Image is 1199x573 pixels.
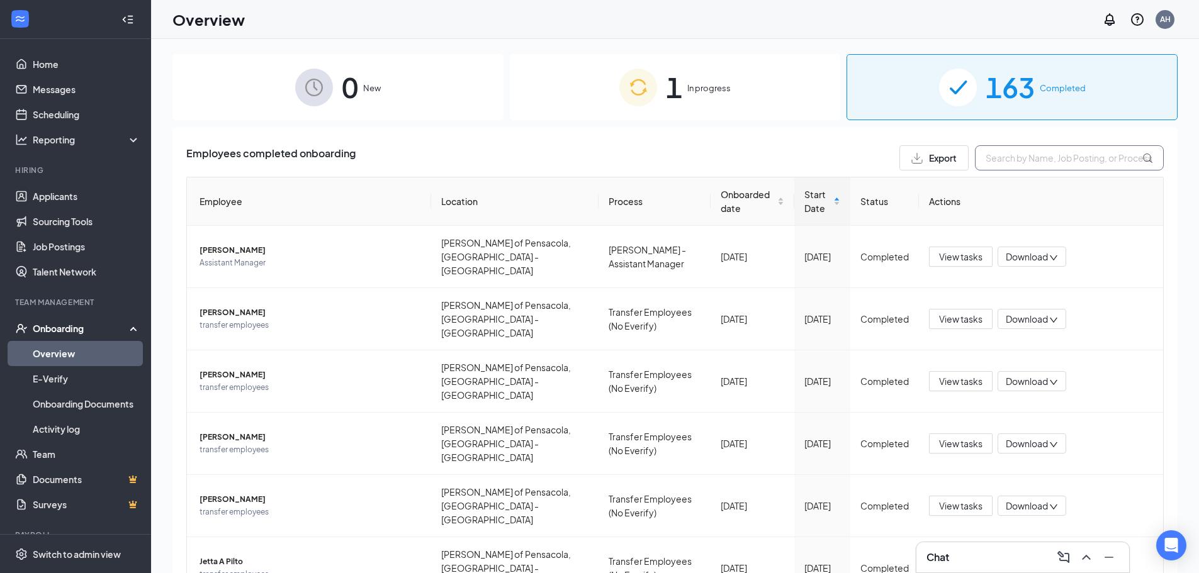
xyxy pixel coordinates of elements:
[33,416,140,442] a: Activity log
[721,250,784,264] div: [DATE]
[431,475,599,537] td: [PERSON_NAME] of Pensacola, [GEOGRAPHIC_DATA] - [GEOGRAPHIC_DATA]
[804,499,840,513] div: [DATE]
[804,187,831,215] span: Start Date
[33,467,140,492] a: DocumentsCrown
[1049,440,1058,449] span: down
[33,102,140,127] a: Scheduling
[721,187,775,215] span: Onboarded date
[599,350,711,413] td: Transfer Employees (No Everify)
[1101,550,1117,565] svg: Minimize
[939,374,982,388] span: View tasks
[200,244,421,257] span: [PERSON_NAME]
[899,145,969,170] button: Export
[172,9,245,30] h1: Overview
[599,475,711,537] td: Transfer Employees (No Everify)
[860,499,909,513] div: Completed
[860,374,909,388] div: Completed
[599,226,711,288] td: [PERSON_NAME] - Assistant Manager
[929,153,957,162] span: Export
[200,369,421,381] span: [PERSON_NAME]
[1049,253,1058,262] span: down
[975,145,1164,170] input: Search by Name, Job Posting, or Process
[15,530,138,540] div: Payroll
[33,391,140,416] a: Onboarding Documents
[1040,82,1086,94] span: Completed
[33,184,140,209] a: Applicants
[200,381,421,394] span: transfer employees
[33,133,141,146] div: Reporting
[33,77,140,102] a: Messages
[687,82,731,94] span: In progress
[939,250,982,264] span: View tasks
[200,555,421,568] span: Jetta A Pilto
[1099,547,1119,567] button: Minimize
[1102,12,1117,27] svg: Notifications
[1006,250,1048,264] span: Download
[431,177,599,226] th: Location
[939,437,982,450] span: View tasks
[431,413,599,475] td: [PERSON_NAME] of Pensacola, [GEOGRAPHIC_DATA] - [GEOGRAPHIC_DATA]
[187,177,431,226] th: Employee
[1079,550,1094,565] svg: ChevronUp
[431,288,599,350] td: [PERSON_NAME] of Pensacola, [GEOGRAPHIC_DATA] - [GEOGRAPHIC_DATA]
[929,371,993,391] button: View tasks
[1130,12,1145,27] svg: QuestionInfo
[860,312,909,326] div: Completed
[721,437,784,450] div: [DATE]
[1054,547,1074,567] button: ComposeMessage
[1076,547,1096,567] button: ChevronUp
[33,322,130,335] div: Onboarding
[860,250,909,264] div: Completed
[14,13,26,25] svg: WorkstreamLogo
[804,437,840,450] div: [DATE]
[33,492,140,517] a: SurveysCrown
[1049,503,1058,511] span: down
[860,437,909,450] div: Completed
[33,548,121,560] div: Switch to admin view
[929,247,993,267] button: View tasks
[926,550,949,564] h3: Chat
[1006,437,1048,450] span: Download
[33,259,140,284] a: Talent Network
[929,433,993,453] button: View tasks
[33,341,140,366] a: Overview
[1056,550,1071,565] svg: ComposeMessage
[919,177,1163,226] th: Actions
[200,431,421,443] span: [PERSON_NAME]
[711,177,794,226] th: Onboarded date
[599,413,711,475] td: Transfer Employees (No Everify)
[15,297,138,308] div: Team Management
[939,312,982,326] span: View tasks
[15,133,28,146] svg: Analysis
[15,322,28,335] svg: UserCheck
[804,374,840,388] div: [DATE]
[363,82,381,94] span: New
[33,52,140,77] a: Home
[431,350,599,413] td: [PERSON_NAME] of Pensacola, [GEOGRAPHIC_DATA] - [GEOGRAPHIC_DATA]
[1049,316,1058,325] span: down
[929,496,993,516] button: View tasks
[721,374,784,388] div: [DATE]
[1156,530,1186,560] div: Open Intercom Messenger
[15,165,138,175] div: Hiring
[1049,378,1058,387] span: down
[721,499,784,513] div: [DATE]
[939,499,982,513] span: View tasks
[200,319,421,331] span: transfer employees
[431,226,599,288] td: [PERSON_NAME] of Pensacola, [GEOGRAPHIC_DATA] - [GEOGRAPHIC_DATA]
[200,443,421,456] span: transfer employees
[1006,313,1048,326] span: Download
[15,548,28,560] svg: Settings
[342,65,358,109] span: 0
[804,250,840,264] div: [DATE]
[599,177,711,226] th: Process
[850,177,919,226] th: Status
[721,312,784,326] div: [DATE]
[599,288,711,350] td: Transfer Employees (No Everify)
[121,13,134,26] svg: Collapse
[1160,14,1171,25] div: AH
[33,234,140,259] a: Job Postings
[1006,499,1048,513] span: Download
[929,309,993,329] button: View tasks
[986,65,1035,109] span: 163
